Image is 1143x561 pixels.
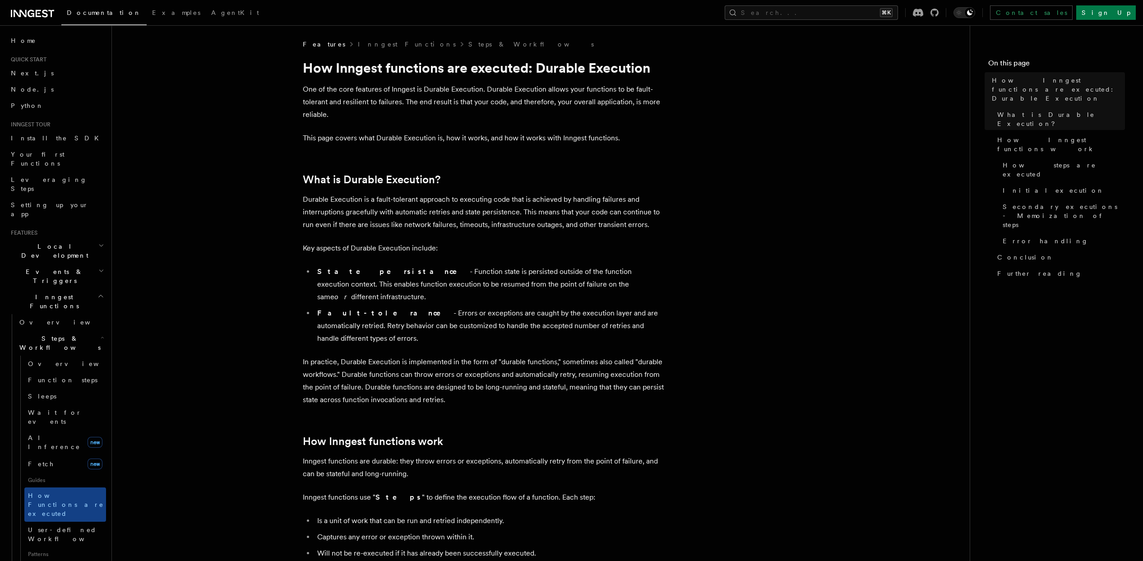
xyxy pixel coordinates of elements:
span: Steps & Workflows [16,334,101,352]
p: Key aspects of Durable Execution include: [303,242,664,255]
p: Inngest functions are durable: they throw errors or exceptions, automatically retry from the poin... [303,455,664,480]
a: Overview [24,356,106,372]
li: Is a unit of work that can be run and retried independently. [315,515,664,527]
a: Next.js [7,65,106,81]
span: Guides [24,473,106,487]
a: User-defined Workflows [24,522,106,547]
span: Features [303,40,345,49]
span: User-defined Workflows [28,526,109,542]
span: Secondary executions - Memoization of steps [1003,202,1125,229]
a: Node.js [7,81,106,97]
span: Next.js [11,70,54,77]
span: Function steps [28,376,97,384]
a: Function steps [24,372,106,388]
span: Overview [28,360,121,367]
p: One of the core features of Inngest is Durable Execution. Durable Execution allows your functions... [303,83,664,121]
span: Local Development [7,242,98,260]
a: Home [7,32,106,49]
span: How Inngest functions are executed: Durable Execution [992,76,1125,103]
a: AgentKit [206,3,264,24]
a: Contact sales [990,5,1073,20]
a: How Functions are executed [24,487,106,522]
p: This page covers what Durable Execution is, how it works, and how it works with Inngest functions. [303,132,664,144]
a: Inngest Functions [358,40,456,49]
a: Setting up your app [7,197,106,222]
a: Install the SDK [7,130,106,146]
button: Toggle dark mode [953,7,975,18]
button: Events & Triggers [7,264,106,289]
span: What is Durable Execution? [997,110,1125,128]
span: Events & Triggers [7,267,98,285]
span: Wait for events [28,409,82,425]
a: Sleeps [24,388,106,404]
span: Python [11,102,44,109]
span: AI Inference [28,434,80,450]
span: new [88,437,102,448]
a: Fetchnew [24,455,106,473]
span: Home [11,36,36,45]
span: Sleeps [28,393,56,400]
button: Local Development [7,238,106,264]
a: Wait for events [24,404,106,430]
span: Node.js [11,86,54,93]
span: Leveraging Steps [11,176,87,192]
strong: Steps [375,493,422,501]
button: Steps & Workflows [16,330,106,356]
li: Captures any error or exception thrown within it. [315,531,664,543]
a: Examples [147,3,206,24]
span: Error handling [1003,236,1088,246]
a: Documentation [61,3,147,25]
span: Conclusion [997,253,1054,262]
a: What is Durable Execution? [303,173,440,186]
a: AI Inferencenew [24,430,106,455]
span: Fetch [28,460,54,468]
span: Initial execution [1003,186,1104,195]
span: Inngest Functions [7,292,97,311]
span: How Functions are executed [28,492,104,517]
span: Further reading [997,269,1082,278]
button: Search...⌘K [725,5,898,20]
a: How Inngest functions work [994,132,1125,157]
li: - Function state is persisted outside of the function execution context. This enables function ex... [315,265,664,303]
span: Quick start [7,56,46,63]
strong: State persistance [317,267,470,276]
li: - Errors or exceptions are caught by the execution layer and are automatically retried. Retry beh... [315,307,664,345]
strong: Fault-tolerance [317,309,453,317]
span: How Inngest functions work [997,135,1125,153]
span: Overview [19,319,112,326]
a: Leveraging Steps [7,172,106,197]
a: Your first Functions [7,146,106,172]
span: Your first Functions [11,151,65,167]
span: Setting up your app [11,201,88,218]
a: Overview [16,314,106,330]
span: Documentation [67,9,141,16]
kbd: ⌘K [880,8,893,17]
p: Inngest functions use " " to define the execution flow of a function. Each step: [303,491,664,504]
li: Will not be re-executed if it has already been successfully executed. [315,547,664,560]
a: How steps are executed [999,157,1125,182]
span: Inngest tour [7,121,51,128]
a: Python [7,97,106,114]
h1: How Inngest functions are executed: Durable Execution [303,60,664,76]
a: Sign Up [1076,5,1136,20]
span: Examples [152,9,200,16]
h4: On this page [988,58,1125,72]
a: How Inngest functions work [303,435,443,448]
p: Durable Execution is a fault-tolerant approach to executing code that is achieved by handling fai... [303,193,664,231]
button: Inngest Functions [7,289,106,314]
span: How steps are executed [1003,161,1125,179]
span: Features [7,229,37,236]
a: Initial execution [999,182,1125,199]
a: Further reading [994,265,1125,282]
a: What is Durable Execution? [994,107,1125,132]
span: new [88,459,102,469]
a: How Inngest functions are executed: Durable Execution [988,72,1125,107]
a: Steps & Workflows [468,40,594,49]
a: Conclusion [994,249,1125,265]
span: Install the SDK [11,134,104,142]
a: Error handling [999,233,1125,249]
p: In practice, Durable Execution is implemented in the form of "durable functions," sometimes also ... [303,356,664,406]
em: or [334,292,351,301]
span: AgentKit [211,9,259,16]
a: Secondary executions - Memoization of steps [999,199,1125,233]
